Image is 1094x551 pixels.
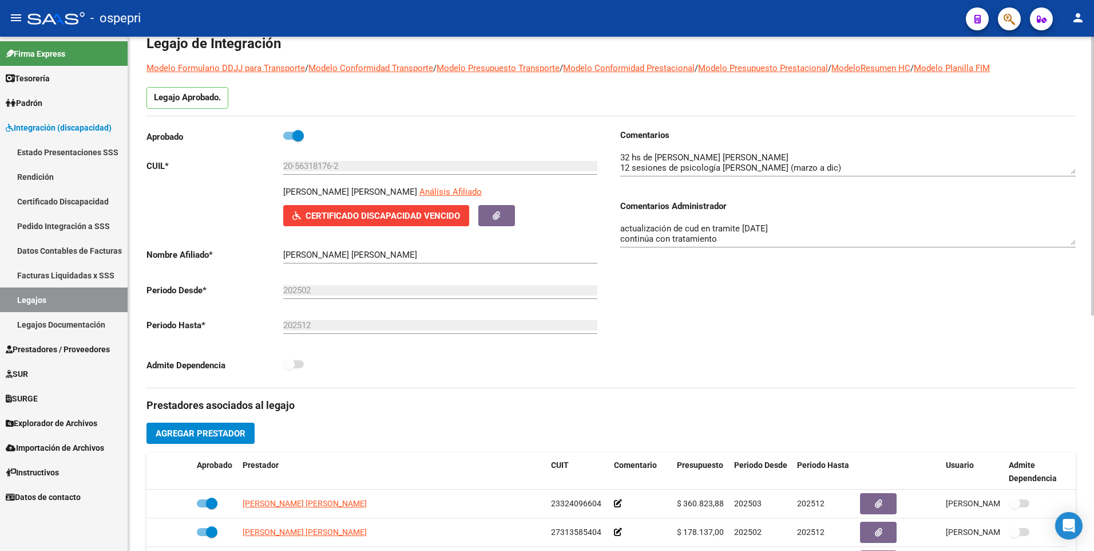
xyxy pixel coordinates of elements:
[6,466,59,479] span: Instructivos
[156,428,245,439] span: Agregar Prestador
[946,499,1036,508] span: [PERSON_NAME] [DATE]
[146,160,283,172] p: CUIL
[797,528,825,537] span: 202512
[6,417,97,430] span: Explorador de Archivos
[1009,461,1057,483] span: Admite Dependencia
[914,63,990,73] a: Modelo Planilla FIM
[146,131,283,143] p: Aprobado
[734,499,762,508] span: 202503
[551,461,569,470] span: CUIT
[146,423,255,444] button: Agregar Prestador
[146,63,305,73] a: Modelo Formulario DDJJ para Transporte
[146,284,283,297] p: Periodo Desde
[419,187,482,197] span: Análisis Afiliado
[308,63,433,73] a: Modelo Conformidad Transporte
[546,453,609,491] datatable-header-cell: CUIT
[677,528,724,537] span: $ 178.137,00
[437,63,560,73] a: Modelo Presupuesto Transporte
[1004,453,1067,491] datatable-header-cell: Admite Dependencia
[620,129,1076,141] h3: Comentarios
[1071,11,1085,25] mat-icon: person
[243,461,279,470] span: Prestador
[797,461,849,470] span: Periodo Hasta
[6,491,81,503] span: Datos de contacto
[146,249,283,261] p: Nombre Afiliado
[243,499,367,508] span: [PERSON_NAME] [PERSON_NAME]
[941,453,1004,491] datatable-header-cell: Usuario
[6,392,38,405] span: SURGE
[6,442,104,454] span: Importación de Archivos
[551,528,601,537] span: 27313585404
[730,453,792,491] datatable-header-cell: Periodo Desde
[9,11,23,25] mat-icon: menu
[238,453,546,491] datatable-header-cell: Prestador
[609,453,672,491] datatable-header-cell: Comentario
[831,63,910,73] a: ModeloResumen HC
[6,121,112,134] span: Integración (discapacidad)
[620,200,1076,212] h3: Comentarios Administrador
[792,453,855,491] datatable-header-cell: Periodo Hasta
[677,499,724,508] span: $ 360.823,88
[1055,512,1083,540] div: Open Intercom Messenger
[283,186,417,198] p: [PERSON_NAME] [PERSON_NAME]
[90,6,141,31] span: - ospepri
[672,453,730,491] datatable-header-cell: Presupuesto
[6,343,110,356] span: Prestadores / Proveedores
[146,87,228,109] p: Legajo Aprobado.
[6,368,28,380] span: SUR
[6,48,65,60] span: Firma Express
[6,97,42,109] span: Padrón
[243,528,367,537] span: [PERSON_NAME] [PERSON_NAME]
[306,211,460,221] span: Certificado Discapacidad Vencido
[734,528,762,537] span: 202502
[946,461,974,470] span: Usuario
[614,461,657,470] span: Comentario
[563,63,695,73] a: Modelo Conformidad Prestacional
[146,319,283,332] p: Periodo Hasta
[946,528,1036,537] span: [PERSON_NAME] [DATE]
[677,461,723,470] span: Presupuesto
[146,397,1076,414] h3: Prestadores asociados al legajo
[551,499,601,508] span: 23324096604
[197,461,232,470] span: Aprobado
[192,453,238,491] datatable-header-cell: Aprobado
[146,34,1076,53] h1: Legajo de Integración
[797,499,825,508] span: 202512
[698,63,828,73] a: Modelo Presupuesto Prestacional
[146,359,283,372] p: Admite Dependencia
[734,461,787,470] span: Periodo Desde
[6,72,50,85] span: Tesorería
[283,205,469,226] button: Certificado Discapacidad Vencido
